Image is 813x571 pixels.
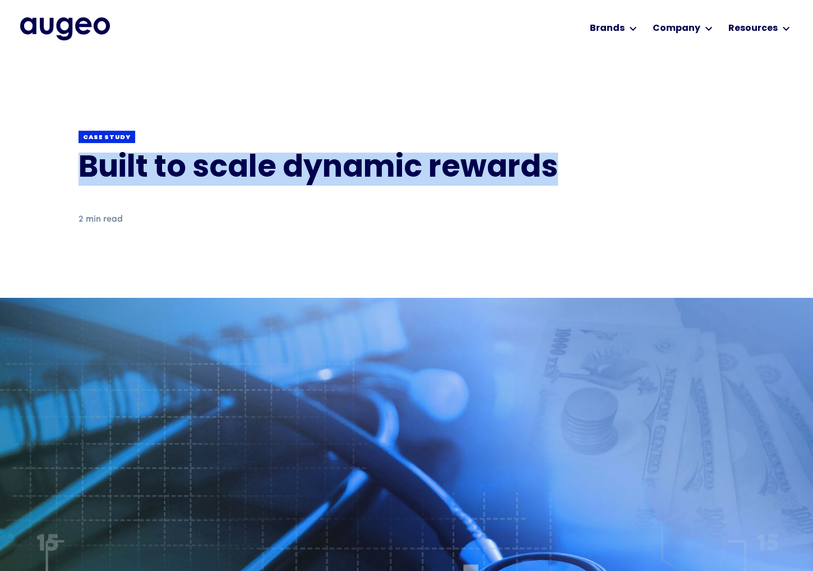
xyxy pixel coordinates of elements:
div: min read [86,213,123,226]
div: Case study [83,133,131,142]
div: Company [653,22,700,35]
div: Brands [590,22,625,35]
h1: Built to scale dynamic rewards [78,153,735,186]
a: home [20,17,110,40]
div: 2 [78,213,83,226]
div: Resources [728,22,778,35]
img: Augeo's full logo in midnight blue. [20,17,110,40]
